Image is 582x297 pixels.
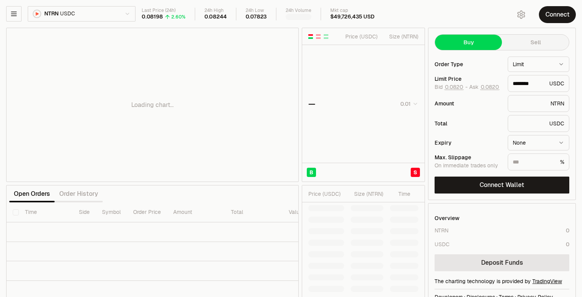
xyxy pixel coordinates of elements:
[480,84,500,90] button: 0.0820
[469,84,500,91] span: Ask
[13,209,19,215] button: Select all
[343,33,378,40] div: Price ( USDC )
[435,240,450,248] div: USDC
[96,202,127,222] th: Symbol
[435,84,468,91] span: Bid -
[435,214,460,222] div: Overview
[308,98,315,109] div: —
[204,13,227,20] div: 0.08244
[384,33,418,40] div: Size ( NTRN )
[508,135,569,150] button: None
[9,186,55,202] button: Open Orders
[390,190,410,198] div: Time
[435,76,502,82] div: Limit Price
[539,6,576,23] button: Connect
[508,57,569,72] button: Limit
[283,202,309,222] th: Value
[351,190,383,198] div: Size ( NTRN )
[33,10,40,17] img: NTRN Logo
[435,101,502,106] div: Amount
[60,10,75,17] span: USDC
[308,33,314,40] button: Show Buy and Sell Orders
[55,186,103,202] button: Order History
[508,95,569,112] div: NTRN
[142,13,163,20] div: 0.08198
[566,240,569,248] div: 0
[73,202,96,222] th: Side
[435,155,502,160] div: Max. Slippage
[142,8,186,13] div: Last Price (24h)
[435,177,569,194] button: Connect Wallet
[225,202,283,222] th: Total
[127,202,167,222] th: Order Price
[286,8,311,13] div: 24h Volume
[246,13,267,20] div: 0.07823
[131,100,174,110] p: Loading chart...
[435,227,448,234] div: NTRN
[508,154,569,170] div: %
[508,115,569,132] div: USDC
[435,277,569,285] div: The charting technology is provided by
[19,202,73,222] th: Time
[315,33,321,40] button: Show Sell Orders Only
[566,227,569,234] div: 0
[323,33,329,40] button: Show Buy Orders Only
[435,62,502,67] div: Order Type
[502,35,569,50] button: Sell
[204,8,227,13] div: 24h High
[435,121,502,126] div: Total
[532,278,562,285] a: TradingView
[171,14,186,20] div: 2.60%
[508,75,569,92] div: USDC
[435,162,502,169] div: On immediate trades only
[246,8,267,13] div: 24h Low
[413,169,417,176] span: S
[435,254,569,271] a: Deposit Funds
[308,190,344,198] div: Price ( USDC )
[435,35,502,50] button: Buy
[167,202,225,222] th: Amount
[398,99,418,108] button: 0.01
[309,169,313,176] span: B
[330,8,374,13] div: Mkt cap
[444,84,464,90] button: 0.0820
[330,13,374,20] div: $49,726,435 USD
[44,10,59,17] span: NTRN
[435,140,502,145] div: Expiry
